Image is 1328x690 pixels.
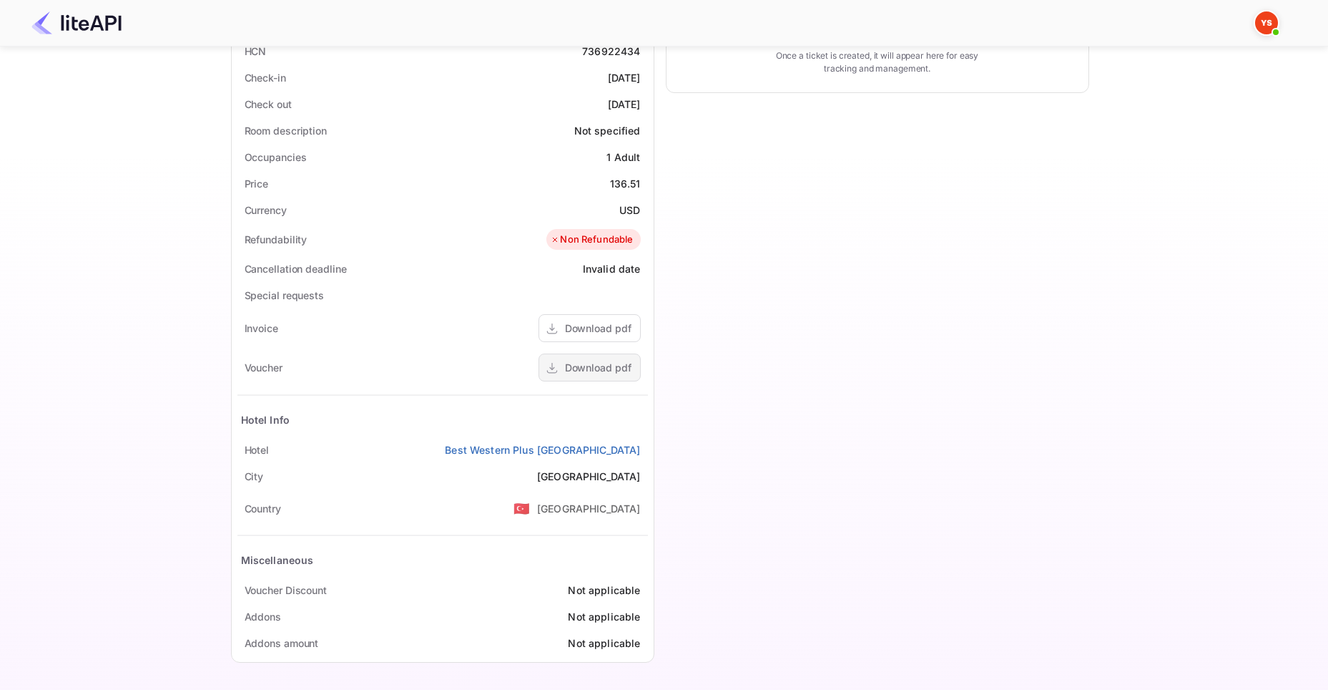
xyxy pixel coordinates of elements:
[245,288,324,303] div: Special requests
[245,203,287,218] div: Currency
[245,609,281,624] div: Addons
[245,501,281,516] div: Country
[245,442,270,457] div: Hotel
[568,609,640,624] div: Not applicable
[583,261,641,276] div: Invalid date
[241,553,314,568] div: Miscellaneous
[606,150,640,165] div: 1 Adult
[550,233,633,247] div: Non Refundable
[582,44,640,59] div: 736922434
[568,583,640,598] div: Not applicable
[513,495,530,521] span: United States
[245,636,319,651] div: Addons amount
[565,321,631,336] div: Download pdf
[568,636,640,651] div: Not applicable
[245,176,269,191] div: Price
[245,321,278,336] div: Invoice
[245,123,327,138] div: Room description
[537,501,641,516] div: [GEOGRAPHIC_DATA]
[764,49,990,75] p: Once a ticket is created, it will appear here for easy tracking and management.
[245,44,267,59] div: HCN
[245,97,292,112] div: Check out
[241,412,290,427] div: Hotel Info
[445,442,640,457] a: Best Western Plus [GEOGRAPHIC_DATA]
[574,123,641,138] div: Not specified
[610,176,641,191] div: 136.51
[245,150,307,165] div: Occupancies
[537,469,641,484] div: [GEOGRAPHIC_DATA]
[608,97,641,112] div: [DATE]
[245,70,286,85] div: Check-in
[245,583,327,598] div: Voucher Discount
[245,261,347,276] div: Cancellation deadline
[245,469,264,484] div: City
[619,203,640,218] div: USD
[245,232,308,247] div: Refundability
[565,360,631,375] div: Download pdf
[245,360,282,375] div: Voucher
[608,70,641,85] div: [DATE]
[1255,11,1278,34] img: Yandex Support
[31,11,122,34] img: LiteAPI Logo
